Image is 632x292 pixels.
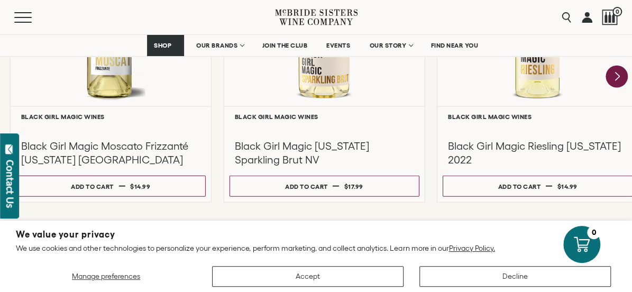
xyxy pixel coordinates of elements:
span: $14.99 [130,183,150,190]
div: Add to cart [498,179,541,194]
span: Manage preferences [72,272,140,280]
h2: We value your privacy [16,230,616,239]
span: 0 [612,7,622,16]
button: Next [606,66,628,88]
h3: Black Girl Magic [US_STATE] Sparkling Brut NV [234,139,414,167]
button: Accept [212,266,404,287]
div: 0 [587,226,600,239]
a: SHOP [147,35,184,56]
span: EVENTS [326,42,350,49]
span: OUR BRANDS [196,42,237,49]
a: OUR STORY [362,35,419,56]
h6: Black Girl Magic Wines [234,113,414,120]
div: Contact Us [5,160,15,208]
a: FIND NEAR YOU [424,35,486,56]
span: SHOP [154,42,172,49]
div: Add to cart [285,179,328,194]
span: $14.99 [557,183,577,190]
button: Decline [419,266,611,287]
span: FIND NEAR YOU [431,42,479,49]
span: OUR STORY [369,42,406,49]
button: Add to cart $14.99 [16,176,206,197]
span: $17.99 [344,183,363,190]
a: Privacy Policy. [449,244,495,252]
h6: Black Girl Magic Wines [448,113,627,120]
h3: Black Girl Magic Moscato Frizzanté [US_STATE] [GEOGRAPHIC_DATA] [21,139,200,167]
p: We use cookies and other technologies to personalize your experience, perform marketing, and coll... [16,243,616,253]
button: Add to cart $17.99 [229,176,419,197]
h6: Black Girl Magic Wines [21,113,200,120]
a: EVENTS [319,35,357,56]
a: OUR BRANDS [189,35,250,56]
button: Mobile Menu Trigger [14,12,52,23]
span: JOIN THE CLUB [262,42,308,49]
a: JOIN THE CLUB [255,35,315,56]
div: Add to cart [71,179,114,194]
button: Manage preferences [16,266,196,287]
h3: Black Girl Magic Riesling [US_STATE] 2022 [448,139,627,167]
